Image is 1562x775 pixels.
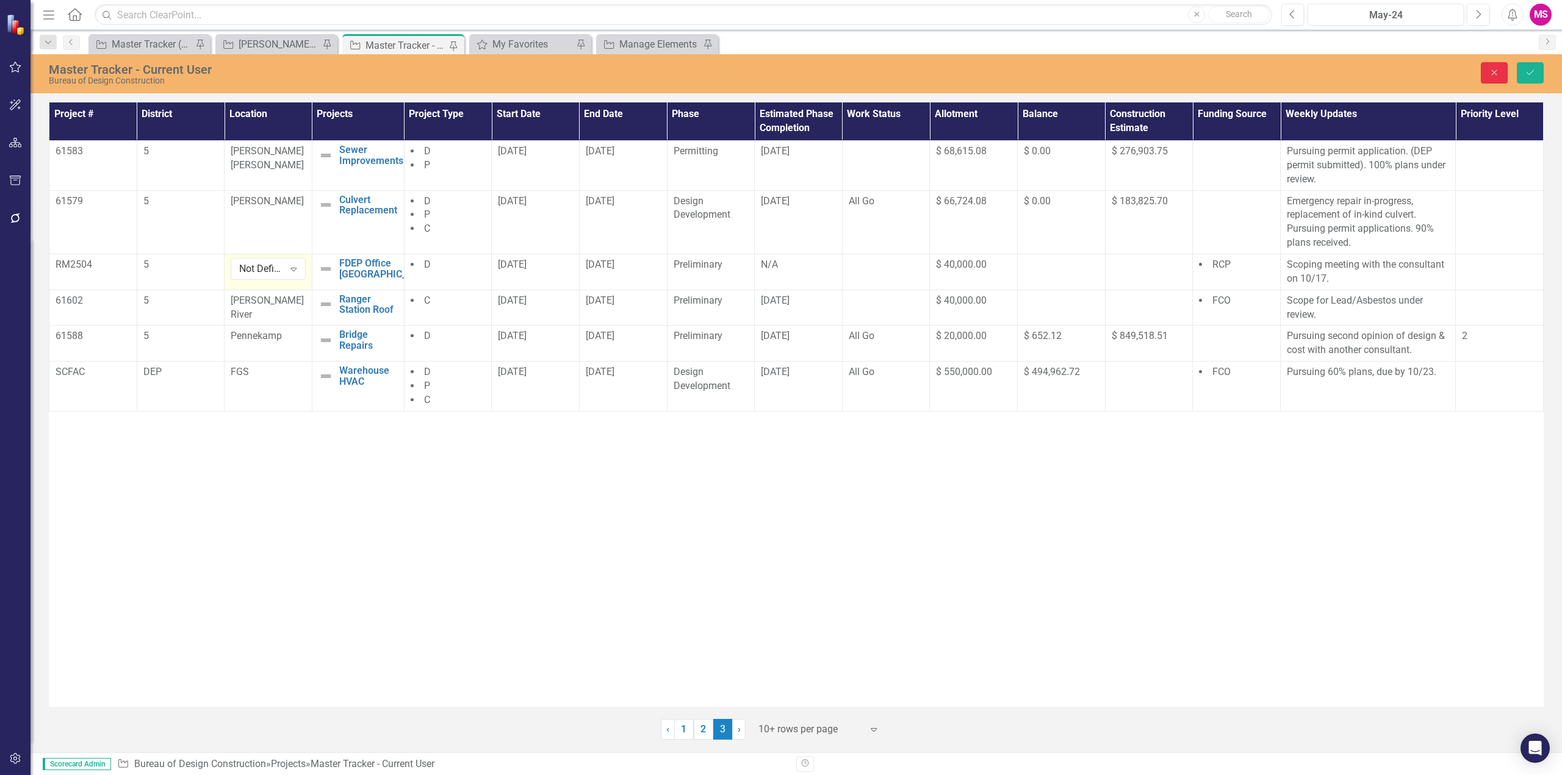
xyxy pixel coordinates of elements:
span: P [424,209,430,220]
span: [DATE] [586,295,614,306]
span: [DATE] [498,366,527,377]
span: $ 0.00 [1024,145,1051,157]
div: Master Tracker - Current User [365,38,446,53]
span: D [424,195,431,207]
span: $ 550,000.00 [936,366,992,377]
span: $ 849,518.51 [1112,330,1168,341]
img: ClearPoint Strategy [6,14,27,35]
span: Preliminary [674,330,722,341]
div: N/A [761,258,836,272]
a: My Favorites [472,37,573,52]
div: [PERSON_NAME]'s Tracker [239,37,319,52]
span: [DATE] [586,366,614,377]
span: [DATE] [498,145,527,157]
span: ‹ [666,723,669,735]
span: FGS [231,366,249,377]
p: Pursuing 60% plans, due by 10/23. [1287,365,1449,379]
span: DEP [143,366,162,377]
span: [DATE] [761,366,790,377]
p: Scoping meeting with the consultant on 10/17. [1287,258,1449,286]
p: Pursuing permit application. (DEP permit submitted). 100% plans under review. [1287,145,1449,187]
span: All Go [849,366,874,377]
span: D [424,330,431,341]
div: Not Defined [239,262,284,276]
span: All Go [849,195,874,207]
span: FCO [1212,366,1231,377]
a: Manage Elements [599,37,700,52]
a: 2 [694,719,713,740]
div: Master Tracker - Current User [49,63,899,76]
p: 61602 [56,294,131,308]
span: Scorecard Admin [43,758,111,770]
span: D [424,259,431,270]
a: [PERSON_NAME]'s Tracker [218,37,319,52]
button: MS [1530,4,1552,26]
p: RM2504 [56,258,131,272]
span: [DATE] [586,195,614,207]
span: D [424,366,431,377]
span: P [424,159,430,171]
span: [PERSON_NAME] [PERSON_NAME] [231,145,304,171]
span: $ 276,903.75 [1112,145,1168,157]
span: Preliminary [674,295,722,306]
input: Search ClearPoint... [95,4,1272,26]
span: [DATE] [498,195,527,207]
span: [DATE] [761,330,790,341]
p: 61579 [56,195,131,209]
span: 2 [1462,330,1467,341]
button: May-24 [1308,4,1464,26]
span: $ 20,000.00 [936,330,987,341]
span: $ 40,000.00 [936,295,987,306]
span: $ 68,615.08 [936,145,987,157]
span: [DATE] [498,295,527,306]
a: Bridge Repairs [339,329,398,351]
img: Not Defined [319,333,333,348]
span: 5 [143,259,149,270]
span: $ 66,724.08 [936,195,987,207]
a: Ranger Station Roof [339,294,398,315]
span: $ 0.00 [1024,195,1051,207]
span: [DATE] [498,330,527,341]
button: Search [1208,6,1269,23]
div: Manage Elements [619,37,700,52]
a: Culvert Replacement [339,195,398,216]
span: $ 183,825.70 [1112,195,1168,207]
span: $ 40,000.00 [936,259,987,270]
img: Not Defined [319,198,333,212]
img: Not Defined [319,262,333,276]
span: Pennekamp [231,330,282,341]
span: C [424,394,430,405]
div: Master Tracker (External) [112,37,192,52]
div: » » [117,757,787,771]
span: [DATE] [586,145,614,157]
span: 5 [143,330,149,341]
span: RCP [1212,259,1231,270]
span: Search [1226,9,1252,19]
div: Bureau of Design Construction [49,76,899,85]
span: [DATE] [586,259,614,270]
span: P [424,380,430,391]
div: Master Tracker - Current User [311,758,434,770]
span: Preliminary [674,259,722,270]
a: 1 [674,719,694,740]
span: Permitting [674,145,718,157]
span: [DATE] [761,195,790,207]
span: FCO [1212,295,1231,306]
span: C [424,295,430,306]
span: C [424,223,430,234]
span: $ 652.12 [1024,330,1062,341]
span: 3 [713,719,733,740]
div: My Favorites [492,37,573,52]
span: [DATE] [498,259,527,270]
a: Warehouse HVAC [339,365,398,387]
p: 61588 [56,329,131,343]
p: Scope for Lead/Asbestos under review. [1287,294,1449,322]
a: Sewer Improvements [339,145,403,166]
p: Emergency repair in-progress, replacement of in-kind culvert. Pursuing permit applications. 90% p... [1287,195,1449,250]
span: 5 [143,295,149,306]
p: SCFAC [56,365,131,379]
span: [DATE] [761,145,790,157]
span: Design Development [674,366,730,391]
div: Open Intercom Messenger [1521,734,1550,763]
